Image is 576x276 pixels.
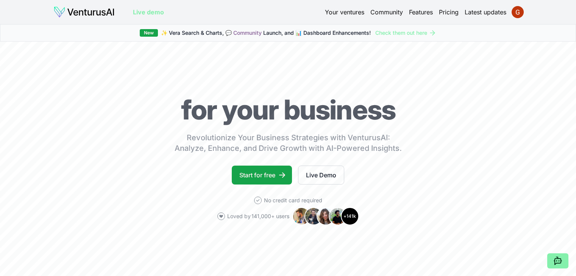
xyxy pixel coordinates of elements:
a: Latest updates [465,8,506,17]
a: Live Demo [298,166,344,185]
a: Community [233,29,262,36]
a: Live demo [133,8,164,17]
span: ✨ Vera Search & Charts, 💬 Launch, and 📊 Dashboard Enhancements! [161,29,371,37]
img: logo [53,6,115,18]
a: Check them out here [375,29,436,37]
img: Avatar 4 [329,207,347,225]
a: Features [409,8,433,17]
a: Start for free [232,166,292,185]
a: Community [370,8,403,17]
a: Pricing [439,8,459,17]
a: Your ventures [325,8,364,17]
img: Avatar 2 [304,207,323,225]
img: Avatar 3 [317,207,335,225]
img: Avatar 1 [292,207,311,225]
img: ACg8ocLXo_uCDkdd4UjQl0nb1Qr5rYo2qLhD-JMkRUQg6JFSXGkVaw=s96-c [512,6,524,18]
div: New [140,29,158,37]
